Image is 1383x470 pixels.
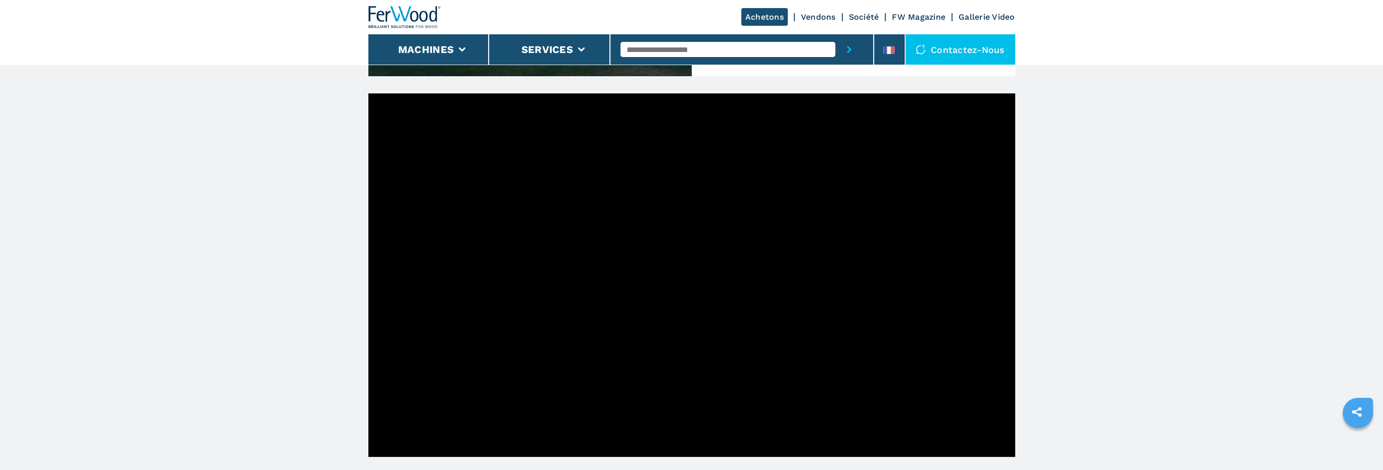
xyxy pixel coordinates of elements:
[1344,399,1369,425] a: sharethis
[1340,425,1375,462] iframe: Chat
[368,6,441,28] img: Ferwood
[916,44,926,55] img: Contactez-nous
[849,12,879,22] a: Société
[835,34,863,65] button: submit-button
[959,12,1015,22] a: Gallerie Video
[368,93,1015,457] iframe: Celebrating 20 Years of Ferwood - Ferwood Group
[801,12,836,22] a: Vendons
[892,12,945,22] a: FW Magazine
[741,8,788,26] a: Achetons
[905,34,1015,65] div: Contactez-nous
[521,43,573,56] button: Services
[398,43,454,56] button: Machines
